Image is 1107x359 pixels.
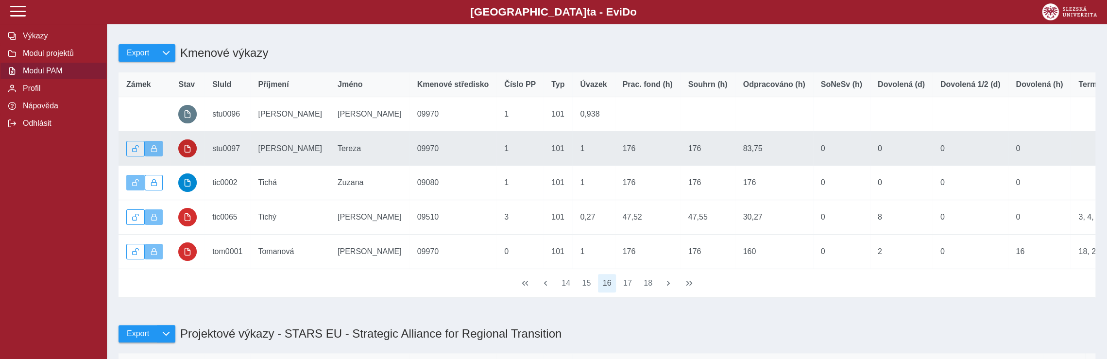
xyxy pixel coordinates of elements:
[586,6,590,18] span: t
[639,274,657,292] button: 18
[126,244,145,259] button: Odemknout výkaz.
[681,166,735,200] td: 176
[544,234,572,269] td: 101
[175,322,562,345] h1: Projektové výkazy - STARS EU - Strategic Alliance for Regional Transition
[572,97,614,132] td: 0,938
[1008,131,1071,166] td: 0
[544,166,572,200] td: 101
[126,175,145,190] button: Výkaz je odemčen.
[1042,3,1097,20] img: logo_web_su.png
[126,141,145,156] button: Odemknout výkaz.
[681,131,735,166] td: 176
[204,234,250,269] td: tom0001
[258,80,289,89] span: Příjmení
[145,209,163,225] button: Výkaz uzamčen.
[250,131,330,166] td: [PERSON_NAME]
[119,325,157,342] button: Export
[933,234,1008,269] td: 0
[330,131,409,166] td: Tereza
[870,166,933,200] td: 0
[496,97,544,132] td: 1
[1008,234,1071,269] td: 16
[551,80,564,89] span: Typ
[813,200,870,235] td: 0
[145,244,163,259] button: Výkaz uzamčen.
[870,200,933,235] td: 8
[409,97,497,132] td: 09970
[204,131,250,166] td: stu0097
[29,6,1078,18] b: [GEOGRAPHIC_DATA] a - Evi
[20,67,99,75] span: Modul PAM
[178,139,197,158] button: uzamčeno
[20,49,99,58] span: Modul projektů
[1016,80,1063,89] span: Dovolená (h)
[119,44,157,62] button: Export
[544,97,572,132] td: 101
[204,97,250,132] td: stu0096
[330,234,409,269] td: [PERSON_NAME]
[681,234,735,269] td: 176
[870,234,933,269] td: 2
[572,234,614,269] td: 1
[544,131,572,166] td: 101
[577,274,596,292] button: 15
[618,274,637,292] button: 17
[1008,200,1071,235] td: 0
[127,329,149,338] span: Export
[250,234,330,269] td: Tomanová
[178,242,197,261] button: uzamčeno
[20,102,99,110] span: Nápověda
[504,80,536,89] span: Číslo PP
[572,131,614,166] td: 1
[250,200,330,235] td: Tichý
[735,234,813,269] td: 160
[145,141,163,156] button: Výkaz uzamčen.
[330,166,409,200] td: Zuzana
[743,80,805,89] span: Odpracováno (h)
[615,234,681,269] td: 176
[630,6,637,18] span: o
[933,200,1008,235] td: 0
[417,80,489,89] span: Kmenové středisko
[126,80,151,89] span: Zámek
[178,105,197,123] button: prázdný
[204,166,250,200] td: tic0002
[557,274,575,292] button: 14
[20,119,99,128] span: Odhlásit
[940,80,1001,89] span: Dovolená 1/2 (d)
[409,166,497,200] td: 09080
[813,234,870,269] td: 0
[623,80,673,89] span: Prac. fond (h)
[1008,166,1071,200] td: 0
[178,80,195,89] span: Stav
[409,200,497,235] td: 09510
[544,200,572,235] td: 101
[813,166,870,200] td: 0
[178,208,197,226] button: uzamčeno
[933,131,1008,166] td: 0
[496,234,544,269] td: 0
[681,200,735,235] td: 47,55
[572,200,614,235] td: 0,27
[409,131,497,166] td: 09970
[615,200,681,235] td: 47,52
[126,209,145,225] button: Odemknout výkaz.
[870,131,933,166] td: 0
[496,200,544,235] td: 3
[175,41,268,65] h1: Kmenové výkazy
[572,166,614,200] td: 1
[204,200,250,235] td: tic0065
[813,131,870,166] td: 0
[330,200,409,235] td: [PERSON_NAME]
[145,175,163,190] button: Uzamknout
[735,166,813,200] td: 176
[615,166,681,200] td: 176
[20,32,99,40] span: Výkazy
[496,166,544,200] td: 1
[580,80,607,89] span: Úvazek
[821,80,862,89] span: SoNeSv (h)
[688,80,728,89] span: Souhrn (h)
[735,131,813,166] td: 83,75
[178,173,197,192] button: schváleno
[878,80,925,89] span: Dovolená (d)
